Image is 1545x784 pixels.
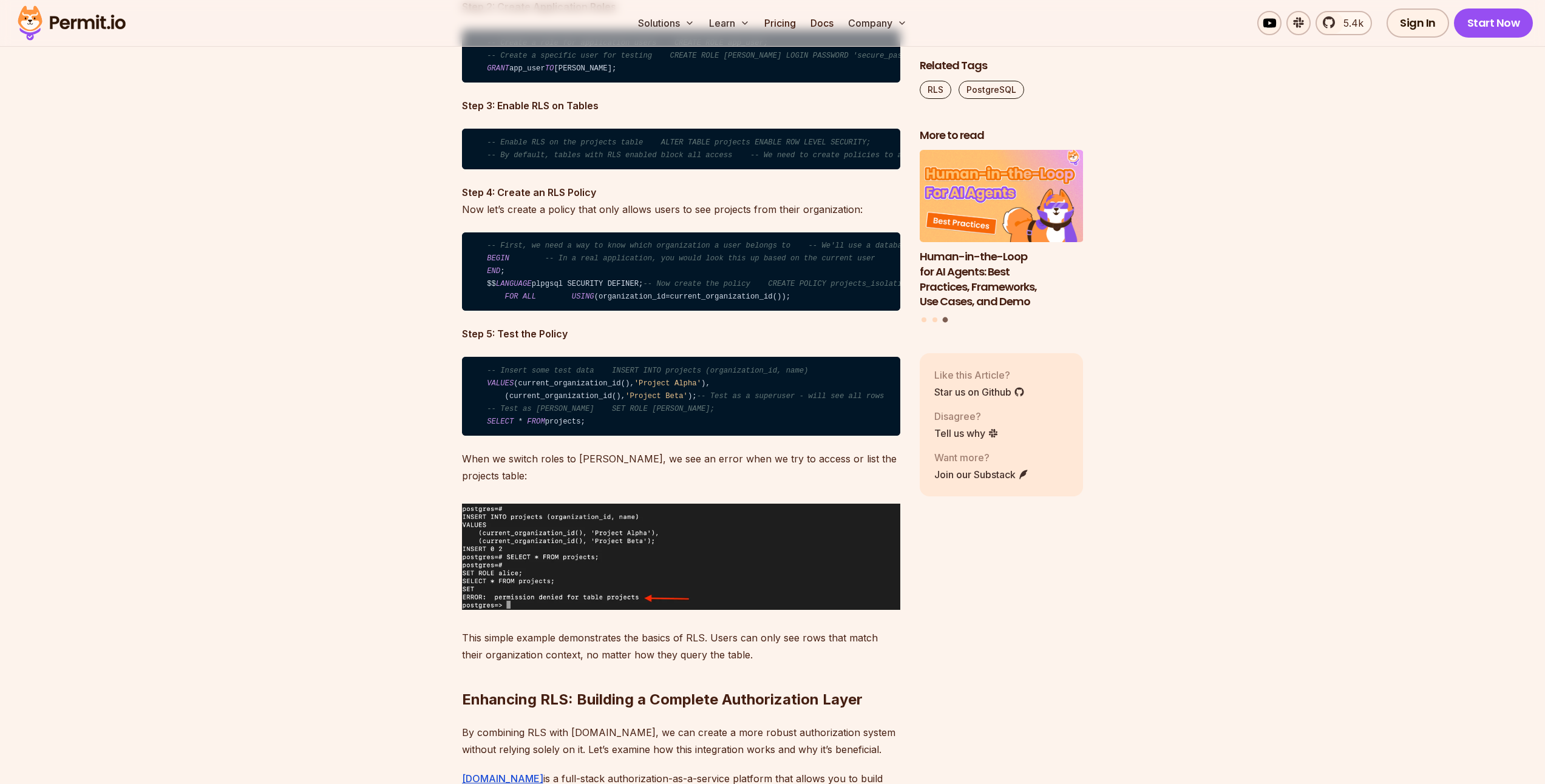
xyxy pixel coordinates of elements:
[1336,16,1363,30] span: 5.4k
[462,357,900,436] code: (current_organization_id(), ), (current_organization_id(), ); projects;
[920,128,1084,143] h2: More to read
[487,417,514,426] span: SELECT
[572,292,594,301] span: USING
[487,367,808,375] span: -- Insert some test data INSERT INTO projects (organization_id, name)
[487,379,514,388] span: VALUES
[527,417,545,426] span: FROM
[934,385,1025,399] a: Star us on Github
[462,724,900,758] p: By combining RLS with [DOMAIN_NAME], we can create a more robust authorization system without rel...
[806,11,838,35] a: Docs
[934,426,999,441] a: Tell us why
[920,150,1084,243] img: Human-in-the-Loop for AI Agents: Best Practices, Frameworks, Use Cases, and Demo
[633,11,699,35] button: Solutions
[462,186,596,198] strong: Step 4: Create an RLS Policy
[697,392,1005,400] span: -- Test as a superuser - will see all rows SELECT * FROM projects;
[462,328,568,340] strong: Step 5: Test the Policy
[1387,8,1449,38] a: Sign In
[462,232,900,311] code: ; $$ plpgsql SECURITY DEFINER; (organization_id current_organization_id());
[759,11,801,35] a: Pricing
[959,81,1024,99] a: PostgreSQL
[1454,8,1533,38] a: Start Now
[12,2,131,44] img: Permit logo
[920,150,1084,325] div: Posts
[920,58,1084,73] h2: Related Tags
[843,11,912,35] button: Company
[920,150,1084,310] li: 3 of 3
[462,629,900,663] p: This simple example demonstrates the basics of RLS. Users can only see rows that match their orga...
[487,267,500,275] span: END
[487,52,933,60] span: -- Create a specific user for testing CREATE ROLE [PERSON_NAME] LOGIN PASSWORD 'secure_password';
[545,64,554,73] span: TO
[920,249,1084,309] h3: Human-in-the-Loop for AI Agents: Best Practices, Frameworks, Use Cases, and Demo
[920,81,951,99] a: RLS
[922,317,926,322] button: Go to slide 1
[934,368,1025,382] p: Like this Article?
[934,450,1029,465] p: Want more?
[462,504,900,610] img: image.png
[943,317,948,323] button: Go to slide 3
[934,467,1029,482] a: Join our Substack
[496,280,532,288] span: LANGUAGE
[462,450,900,484] p: When we switch roles to [PERSON_NAME], we see an error when we try to access or list the projects...
[505,292,518,301] span: FOR
[487,242,1428,250] span: -- First, we need a way to know which organization a user belongs to -- We'll use a database func...
[487,151,991,160] span: -- By default, tables with RLS enabled block all access -- We need to create policies to allow sp...
[1316,11,1372,35] a: 5.4k
[934,409,999,424] p: Disagree?
[487,64,509,73] span: GRANT
[665,292,670,301] span: =
[462,100,599,112] strong: Step 3: Enable RLS on Tables
[523,292,536,301] span: ALL
[487,405,715,413] span: -- Test as [PERSON_NAME] SET ROLE [PERSON_NAME];
[462,30,900,83] code: app_user [PERSON_NAME];
[704,11,755,35] button: Learn
[643,280,996,288] span: -- Now create the policy CREATE POLICY projects_isolation_policy ON projects
[625,392,688,400] span: 'Project Beta'
[487,138,871,147] span: -- Enable RLS on the projects table ALTER TABLE projects ENABLE ROW LEVEL SECURITY;
[634,379,701,388] span: 'Project Alpha'
[462,641,900,709] h2: Enhancing RLS: Building a Complete Authorization Layer
[487,254,509,263] span: BEGIN
[932,317,937,322] button: Go to slide 2
[462,184,900,218] p: Now let’s create a policy that only allows users to see projects from their organization:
